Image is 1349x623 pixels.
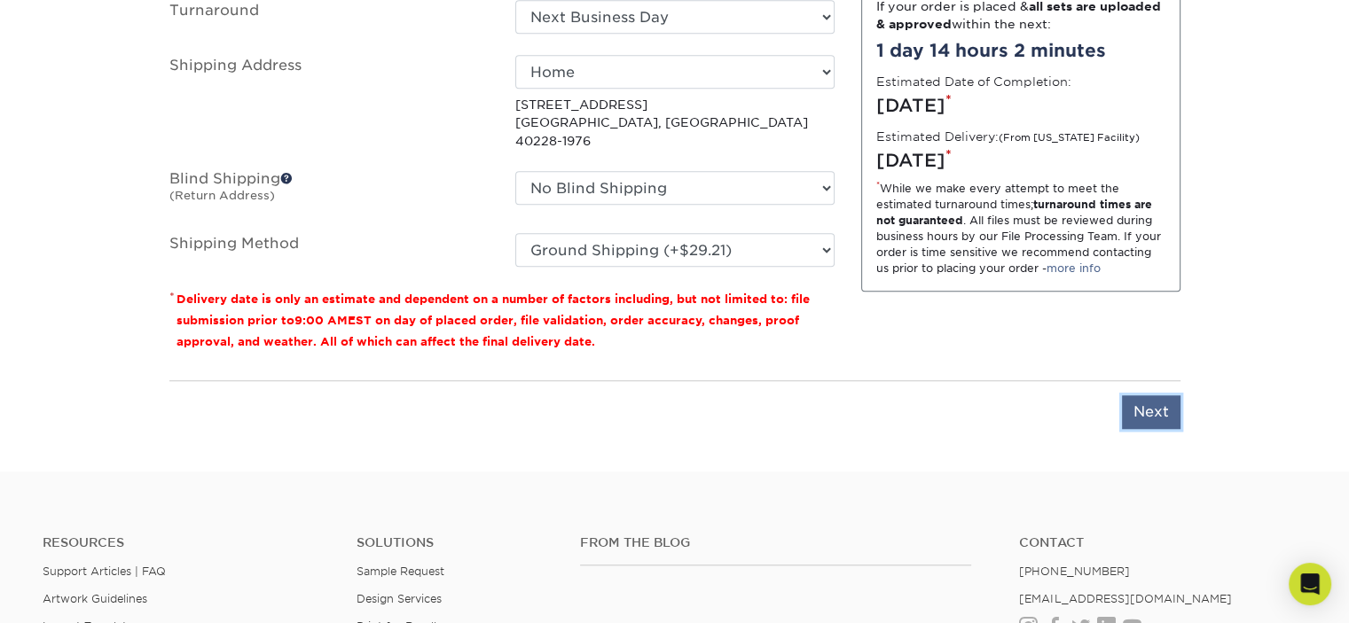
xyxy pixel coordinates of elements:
h4: Solutions [357,535,554,550]
small: (From [US_STATE] Facility) [999,132,1140,144]
label: Blind Shipping [156,171,502,212]
div: [DATE] [876,92,1165,119]
small: Delivery date is only an estimate and dependent on a number of factors including, but not limited... [176,292,810,348]
div: While we make every attempt to meet the estimated turnaround times; . All files must be reviewed ... [876,181,1165,276]
a: more info [1047,261,1101,275]
label: Estimated Date of Completion: [876,73,1071,90]
strong: turnaround times are not guaranteed [876,198,1152,227]
label: Estimated Delivery: [876,128,1140,145]
a: [EMAIL_ADDRESS][DOMAIN_NAME] [1019,592,1231,605]
a: Design Services [357,592,442,605]
small: (Return Address) [169,189,275,202]
h4: From the Blog [580,535,971,550]
div: 1 day 14 hours 2 minutes [876,37,1165,64]
div: [DATE] [876,147,1165,174]
a: Contact [1019,535,1306,550]
h4: Resources [43,535,330,550]
span: 9:00 AM [294,314,348,327]
label: Shipping Address [156,55,502,150]
div: Open Intercom Messenger [1289,563,1331,605]
a: [PHONE_NUMBER] [1019,565,1129,578]
p: [STREET_ADDRESS] [GEOGRAPHIC_DATA], [GEOGRAPHIC_DATA] 40228-1976 [515,96,835,150]
label: Shipping Method [156,233,502,267]
a: Sample Request [357,565,444,578]
input: Next [1122,395,1180,429]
